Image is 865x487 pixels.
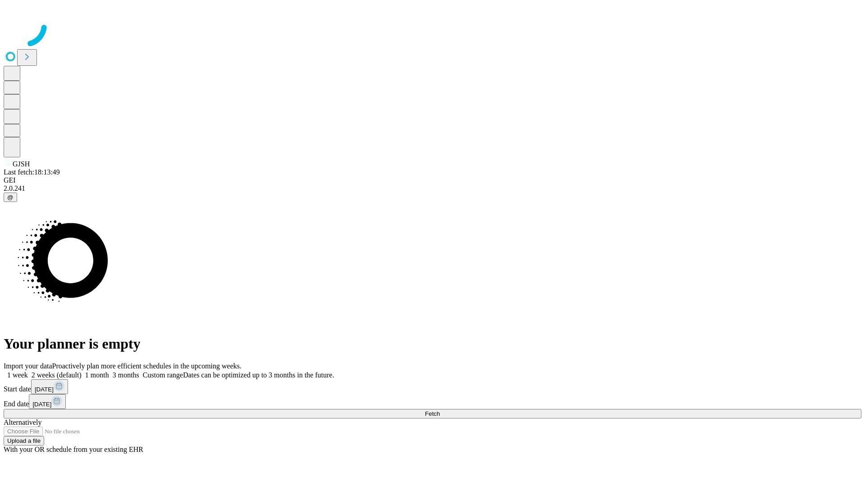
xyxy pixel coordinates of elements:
[4,335,861,352] h1: Your planner is empty
[85,371,109,379] span: 1 month
[4,193,17,202] button: @
[32,371,82,379] span: 2 weeks (default)
[425,410,440,417] span: Fetch
[7,371,28,379] span: 1 week
[4,168,60,176] span: Last fetch: 18:13:49
[143,371,183,379] span: Custom range
[183,371,334,379] span: Dates can be optimized up to 3 months in the future.
[29,394,66,409] button: [DATE]
[4,184,861,193] div: 2.0.241
[7,194,14,201] span: @
[52,362,241,370] span: Proactively plan more efficient schedules in the upcoming weeks.
[113,371,139,379] span: 3 months
[32,401,51,408] span: [DATE]
[4,394,861,409] div: End date
[4,446,143,453] span: With your OR schedule from your existing EHR
[31,379,68,394] button: [DATE]
[4,436,44,446] button: Upload a file
[4,409,861,418] button: Fetch
[4,362,52,370] span: Import your data
[13,160,30,168] span: GJSH
[4,379,861,394] div: Start date
[35,386,54,393] span: [DATE]
[4,176,861,184] div: GEI
[4,418,41,426] span: Alternatively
